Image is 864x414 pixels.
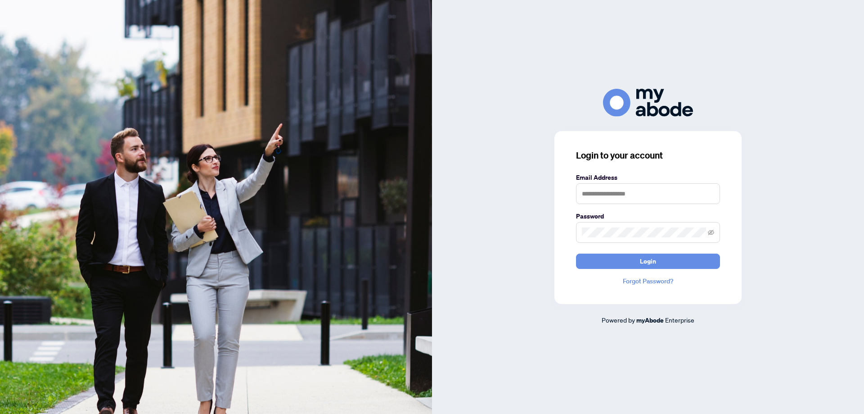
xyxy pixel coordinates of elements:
[602,316,635,324] span: Powered by
[603,89,693,116] img: ma-logo
[665,316,694,324] span: Enterprise
[576,276,720,286] a: Forgot Password?
[576,254,720,269] button: Login
[576,173,720,182] label: Email Address
[708,229,714,236] span: eye-invisible
[640,254,656,268] span: Login
[576,149,720,162] h3: Login to your account
[636,315,664,325] a: myAbode
[576,211,720,221] label: Password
